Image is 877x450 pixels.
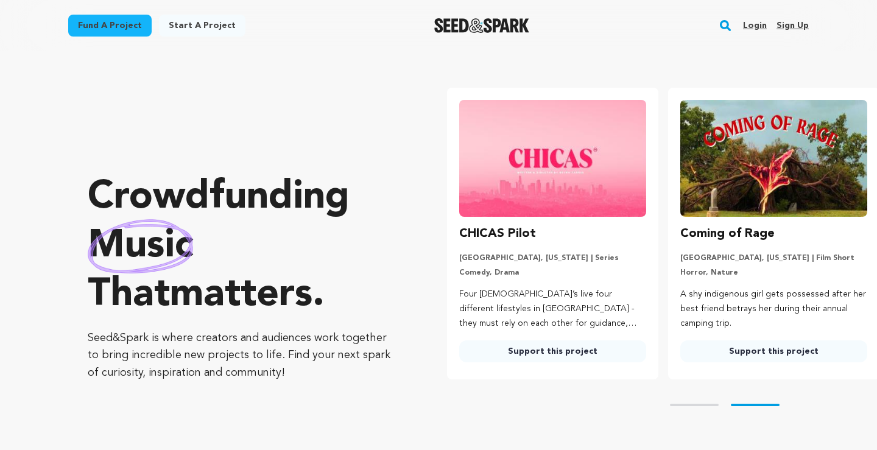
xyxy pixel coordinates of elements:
[680,253,867,263] p: [GEOGRAPHIC_DATA], [US_STATE] | Film Short
[459,287,646,331] p: Four [DEMOGRAPHIC_DATA]’s live four different lifestyles in [GEOGRAPHIC_DATA] - they must rely on...
[680,287,867,331] p: A shy indigenous girl gets possessed after her best friend betrays her during their annual campin...
[459,224,536,244] h3: CHICAS Pilot
[680,268,867,278] p: Horror, Nature
[743,16,767,35] a: Login
[88,329,398,382] p: Seed&Spark is where creators and audiences work together to bring incredible new projects to life...
[88,219,193,273] img: hand sketched image
[170,276,312,315] span: matters
[459,100,646,217] img: CHICAS Pilot image
[88,174,398,320] p: Crowdfunding that .
[777,16,809,35] a: Sign up
[434,18,530,33] a: Seed&Spark Homepage
[459,268,646,278] p: Comedy, Drama
[459,340,646,362] a: Support this project
[680,340,867,362] a: Support this project
[159,15,245,37] a: Start a project
[680,100,867,217] img: Coming of Rage image
[68,15,152,37] a: Fund a project
[434,18,530,33] img: Seed&Spark Logo Dark Mode
[680,224,775,244] h3: Coming of Rage
[459,253,646,263] p: [GEOGRAPHIC_DATA], [US_STATE] | Series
